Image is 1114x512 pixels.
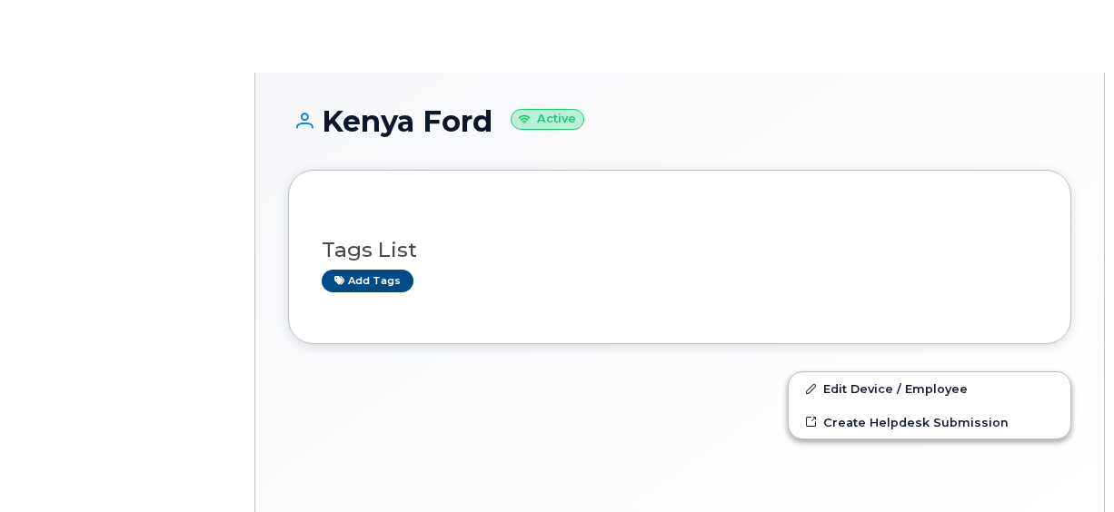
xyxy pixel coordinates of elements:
[789,406,1070,438] a: Create Helpdesk Submission
[511,109,584,130] small: Active
[322,270,413,292] a: Add tags
[288,105,1071,137] h1: Kenya Ford
[789,372,1070,405] a: Edit Device / Employee
[322,239,1038,261] h3: Tags List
